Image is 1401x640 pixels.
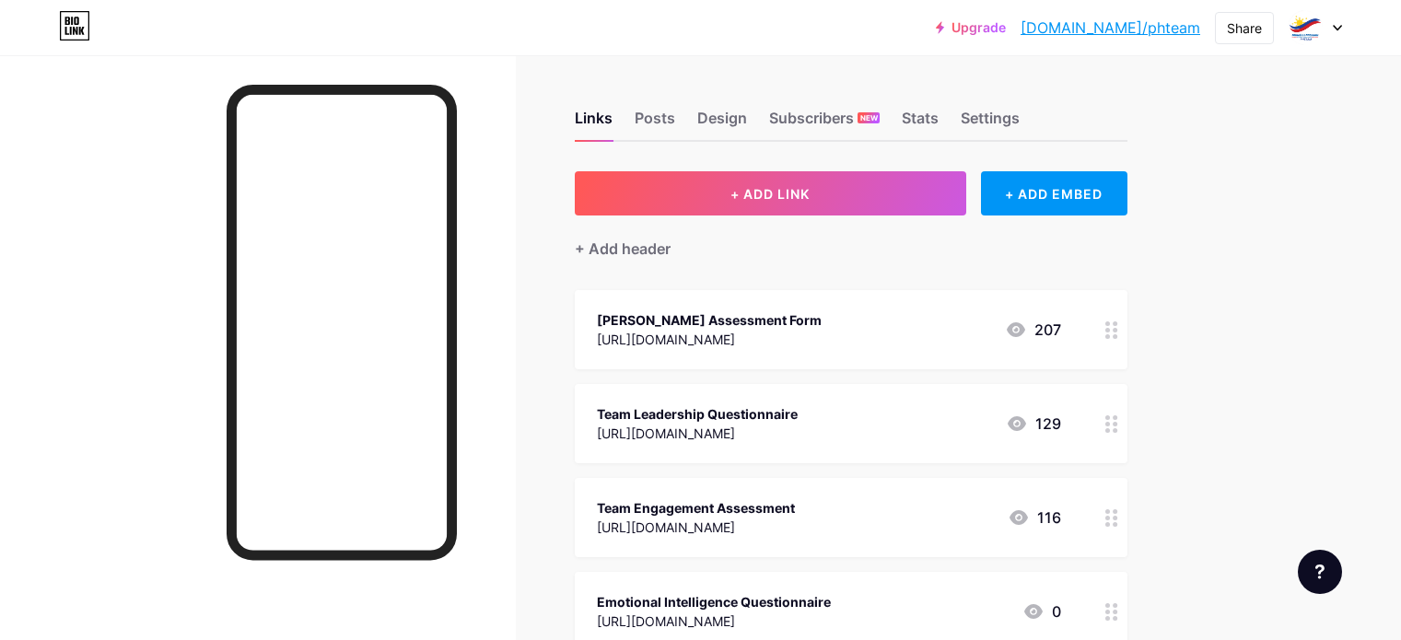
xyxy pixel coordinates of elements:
[769,107,880,140] div: Subscribers
[981,171,1127,215] div: + ADD EMBED
[597,498,795,518] div: Team Engagement Assessment
[575,238,671,260] div: + Add header
[1227,18,1262,38] div: Share
[597,518,795,537] div: [URL][DOMAIN_NAME]
[1006,413,1061,435] div: 129
[597,310,822,330] div: [PERSON_NAME] Assessment Form
[1022,600,1061,623] div: 0
[1008,506,1061,529] div: 116
[597,611,831,631] div: [URL][DOMAIN_NAME]
[860,112,878,123] span: NEW
[635,107,675,140] div: Posts
[961,107,1020,140] div: Settings
[575,171,966,215] button: + ADD LINK
[597,424,798,443] div: [URL][DOMAIN_NAME]
[1021,17,1200,39] a: [DOMAIN_NAME]/phteam
[697,107,747,140] div: Design
[1005,319,1061,341] div: 207
[597,592,831,611] div: Emotional Intelligence Questionnaire
[575,107,613,140] div: Links
[902,107,939,140] div: Stats
[597,404,798,424] div: Team Leadership Questionnaire
[597,330,822,349] div: [URL][DOMAIN_NAME]
[1288,10,1323,45] img: phteam
[730,186,810,202] span: + ADD LINK
[936,20,1006,35] a: Upgrade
